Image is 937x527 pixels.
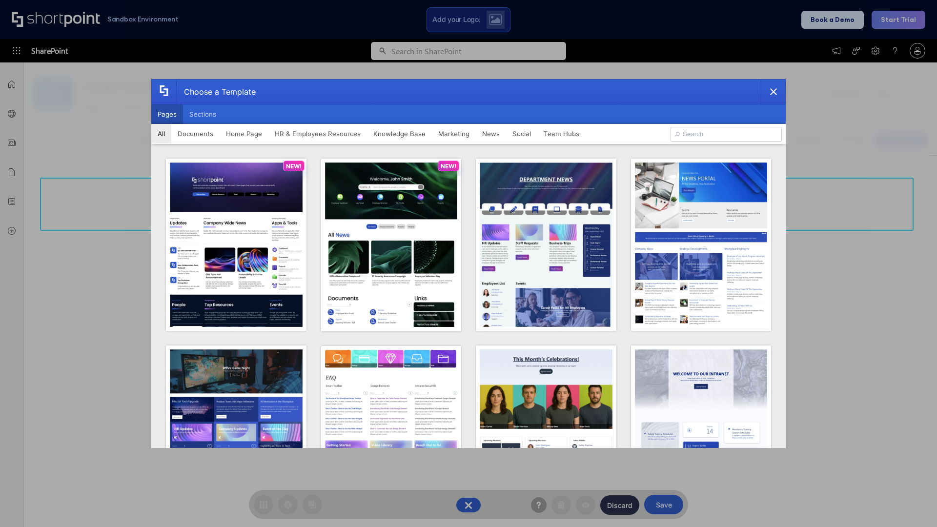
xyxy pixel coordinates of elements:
[476,124,506,143] button: News
[176,80,256,104] div: Choose a Template
[151,79,786,448] div: template selector
[151,124,171,143] button: All
[367,124,432,143] button: Knowledge Base
[220,124,268,143] button: Home Page
[171,124,220,143] button: Documents
[506,124,537,143] button: Social
[537,124,586,143] button: Team Hubs
[671,127,782,142] input: Search
[151,104,183,124] button: Pages
[441,162,456,170] p: NEW!
[286,162,302,170] p: NEW!
[432,124,476,143] button: Marketing
[268,124,367,143] button: HR & Employees Resources
[183,104,223,124] button: Sections
[888,480,937,527] iframe: Chat Widget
